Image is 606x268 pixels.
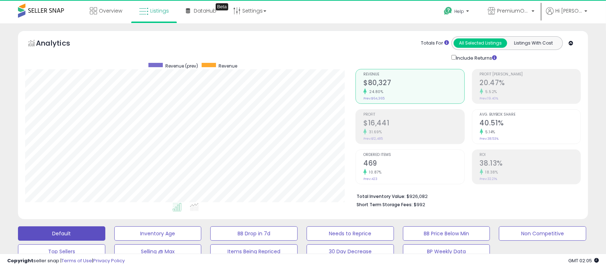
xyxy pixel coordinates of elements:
[444,6,453,15] i: Get Help
[36,38,84,50] h5: Analytics
[483,129,496,135] small: 5.14%
[403,244,490,259] button: BP Weekly Data
[480,96,499,101] small: Prev: 19.40%
[7,257,33,264] strong: Copyright
[357,202,413,208] b: Short Term Storage Fees:
[499,226,586,241] button: Non Competitive
[7,258,125,264] div: seller snap | |
[363,153,464,157] span: Ordered Items
[367,170,381,175] small: 10.87%
[363,96,385,101] small: Prev: $64,365
[414,201,425,208] span: $992
[483,170,498,175] small: 18.38%
[497,7,529,14] span: PremiumOutdoorGrills
[480,113,580,117] span: Avg. Buybox Share
[480,177,497,181] small: Prev: 32.21%
[363,159,464,169] h2: 469
[219,63,237,69] span: Revenue
[421,40,449,47] div: Totals For
[363,79,464,88] h2: $80,327
[194,7,216,14] span: DataHub
[480,137,499,141] small: Prev: 38.53%
[363,73,464,77] span: Revenue
[363,119,464,129] h2: $16,441
[307,226,394,241] button: Needs to Reprice
[480,153,580,157] span: ROI
[363,177,377,181] small: Prev: 423
[114,226,202,241] button: Inventory Age
[367,89,383,94] small: 24.80%
[61,257,92,264] a: Terms of Use
[216,3,228,10] div: Tooltip anchor
[555,7,582,14] span: Hi [PERSON_NAME]
[454,38,507,48] button: All Selected Listings
[363,113,464,117] span: Profit
[18,244,105,259] button: Top Sellers
[480,79,580,88] h2: 20.47%
[93,257,125,264] a: Privacy Policy
[438,1,476,23] a: Help
[546,7,587,23] a: Hi [PERSON_NAME]
[99,7,122,14] span: Overview
[568,257,599,264] span: 2025-10-12 02:05 GMT
[150,7,169,14] span: Listings
[18,226,105,241] button: Default
[480,119,580,129] h2: 40.51%
[307,244,394,259] button: 30 Day Decrease
[367,129,382,135] small: 31.69%
[507,38,560,48] button: Listings With Cost
[210,226,298,241] button: BB Drop in 7d
[480,73,580,77] span: Profit [PERSON_NAME]
[357,193,405,199] b: Total Inventory Value:
[357,191,575,200] li: $926,082
[114,244,202,259] button: Selling @ Max
[480,159,580,169] h2: 38.13%
[403,226,490,241] button: BB Price Below Min
[483,89,497,94] small: 5.52%
[446,54,505,62] div: Include Returns
[454,8,464,14] span: Help
[363,137,383,141] small: Prev: $12,485
[165,63,198,69] span: Revenue (prev)
[210,244,298,259] button: Items Being Repriced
